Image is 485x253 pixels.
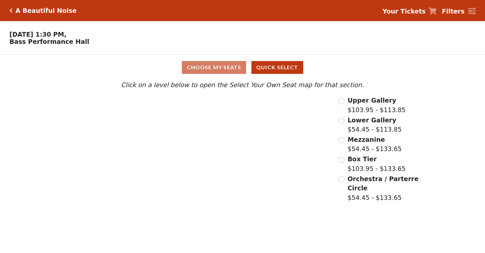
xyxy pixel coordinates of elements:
strong: Filters [442,8,465,15]
p: Click on a level below to open the Select Your Own Seat map for that section. [65,80,420,90]
strong: Your Tickets [382,8,426,15]
span: Orchestra / Parterre Circle [347,175,418,192]
label: $54.45 - $133.65 [347,174,419,203]
h5: A Beautiful Noise [16,7,77,15]
label: $54.45 - $113.85 [347,115,402,134]
button: Quick Select [251,61,303,74]
path: Upper Gallery - Seats Available: 262 [113,101,220,126]
label: $103.95 - $113.85 [347,96,405,114]
label: $103.95 - $133.65 [347,154,405,173]
a: Filters [442,7,475,16]
label: $54.45 - $133.65 [347,135,402,154]
span: Upper Gallery [347,97,396,104]
span: Mezzanine [347,136,385,143]
a: Click here to go back to filters [10,8,13,13]
span: Lower Gallery [347,116,396,124]
span: Box Tier [347,155,376,163]
a: Your Tickets [382,7,436,16]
